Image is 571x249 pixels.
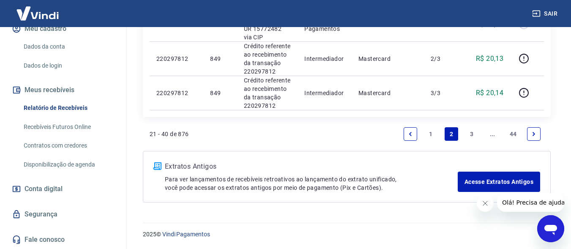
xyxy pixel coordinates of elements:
[476,88,503,98] p: R$ 20,14
[404,127,417,141] a: Previous page
[537,215,564,242] iframe: Botão para abrir a janela de mensagens
[431,55,456,63] p: 2/3
[477,195,494,212] iframe: Fechar mensagem
[5,6,71,13] span: Olá! Precisa de ajuda?
[465,127,479,141] a: Page 3
[304,89,345,97] p: Intermediador
[10,230,116,249] a: Fale conosco
[530,6,561,22] button: Sair
[20,99,116,117] a: Relatório de Recebíveis
[304,55,345,63] p: Intermediador
[20,156,116,173] a: Disponibilização de agenda
[25,183,63,195] span: Conta digital
[153,162,161,170] img: ícone
[424,127,438,141] a: Page 1
[20,38,116,55] a: Dados da conta
[20,118,116,136] a: Recebíveis Futuros Online
[20,137,116,154] a: Contratos com credores
[10,19,116,38] button: Meu cadastro
[358,55,417,63] p: Mastercard
[10,81,116,99] button: Meus recebíveis
[162,231,210,238] a: Vindi Pagamentos
[210,55,230,63] p: 849
[20,57,116,74] a: Dados de login
[400,124,544,144] ul: Pagination
[527,127,541,141] a: Next page
[445,127,458,141] a: Page 2 is your current page
[358,89,417,97] p: Mastercard
[156,89,197,97] p: 220297812
[143,230,551,239] p: 2025 ©
[506,127,520,141] a: Page 44
[156,55,197,63] p: 220297812
[486,127,499,141] a: Jump forward
[244,76,291,110] p: Crédito referente ao recebimento da transação 220297812
[431,89,456,97] p: 3/3
[10,0,65,26] img: Vindi
[244,42,291,76] p: Crédito referente ao recebimento da transação 220297812
[458,172,540,192] a: Acesse Extratos Antigos
[210,89,230,97] p: 849
[10,205,116,224] a: Segurança
[476,54,503,64] p: R$ 20,13
[165,175,458,192] p: Para ver lançamentos de recebíveis retroativos ao lançamento do extrato unificado, você pode aces...
[150,130,189,138] p: 21 - 40 de 876
[165,161,458,172] p: Extratos Antigos
[497,193,564,212] iframe: Mensagem da empresa
[10,180,116,198] a: Conta digital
